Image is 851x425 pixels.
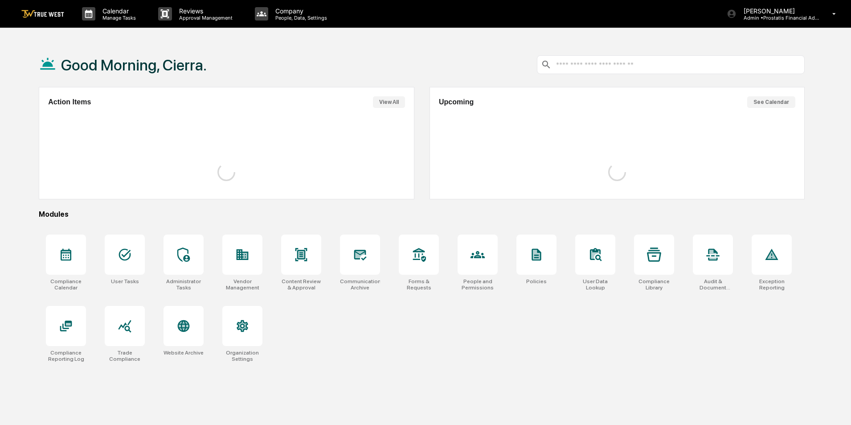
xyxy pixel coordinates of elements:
[281,278,321,291] div: Content Review & Approval
[526,278,547,285] div: Policies
[48,98,91,106] h2: Action Items
[222,350,262,362] div: Organization Settings
[164,350,204,356] div: Website Archive
[46,278,86,291] div: Compliance Calendar
[105,350,145,362] div: Trade Compliance
[634,278,674,291] div: Compliance Library
[373,96,405,108] button: View All
[172,15,237,21] p: Approval Management
[752,278,792,291] div: Exception Reporting
[439,98,474,106] h2: Upcoming
[575,278,615,291] div: User Data Lookup
[111,278,139,285] div: User Tasks
[268,7,331,15] p: Company
[340,278,380,291] div: Communications Archive
[39,210,805,219] div: Modules
[747,96,795,108] button: See Calendar
[46,350,86,362] div: Compliance Reporting Log
[268,15,331,21] p: People, Data, Settings
[458,278,498,291] div: People and Permissions
[736,7,819,15] p: [PERSON_NAME]
[95,15,140,21] p: Manage Tasks
[736,15,819,21] p: Admin • Prostatis Financial Advisors
[222,278,262,291] div: Vendor Management
[21,10,64,18] img: logo
[164,278,204,291] div: Administrator Tasks
[399,278,439,291] div: Forms & Requests
[95,7,140,15] p: Calendar
[693,278,733,291] div: Audit & Document Logs
[172,7,237,15] p: Reviews
[61,56,207,74] h1: Good Morning, Cierra.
